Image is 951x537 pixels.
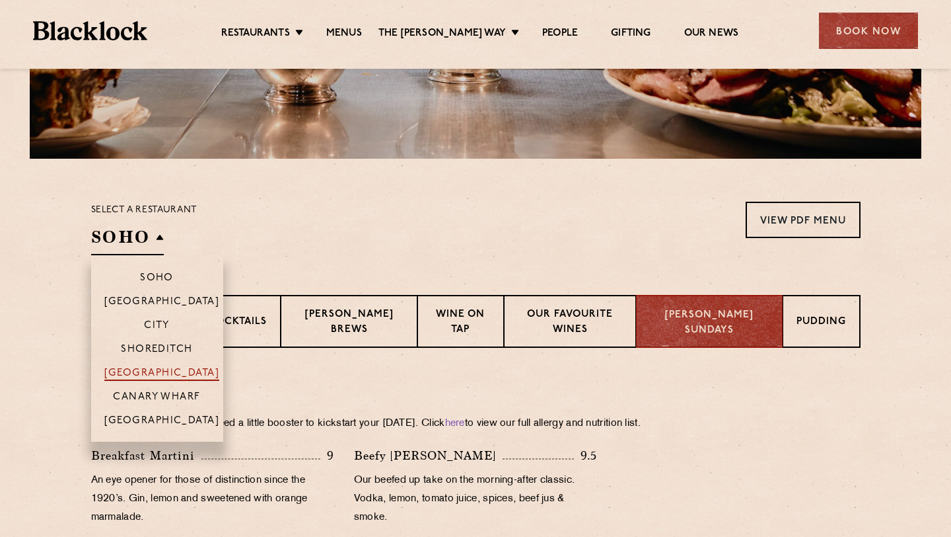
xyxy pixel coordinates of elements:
p: Our favourite wines [518,308,622,339]
p: An eye opener for those of distinction since the 1920’s. Gin, lemon and sweetened with orange mar... [91,472,334,527]
p: Cocktails [208,315,267,331]
p: [GEOGRAPHIC_DATA] [104,415,220,429]
p: [GEOGRAPHIC_DATA] [104,296,220,310]
a: Menus [326,27,362,42]
p: Pudding [796,315,846,331]
p: 9 [320,447,334,464]
p: Shoreditch [121,344,193,357]
p: Canary Wharf [113,392,200,405]
a: The [PERSON_NAME] Way [378,27,506,42]
p: 9.5 [574,447,598,464]
p: [GEOGRAPHIC_DATA] [104,368,220,381]
p: City [144,320,170,333]
p: If you had a big [DATE] or need a little booster to kickstart your [DATE]. Click to view our full... [91,415,861,433]
p: [PERSON_NAME] Brews [295,308,403,339]
a: View PDF Menu [746,202,861,238]
h3: Eye openers [91,381,861,398]
img: BL_Textured_Logo-footer-cropped.svg [33,21,147,40]
p: Select a restaurant [91,202,197,219]
p: Wine on Tap [431,308,490,339]
div: Book Now [819,13,918,49]
p: Beefy [PERSON_NAME] [354,446,503,465]
a: People [542,27,578,42]
p: Breakfast Martini [91,446,201,465]
a: here [445,419,465,429]
p: [PERSON_NAME] Sundays [650,308,769,338]
a: Gifting [611,27,651,42]
a: Restaurants [221,27,290,42]
p: Soho [140,272,174,286]
h2: SOHO [91,226,164,255]
p: Our beefed up take on the morning-after classic. Vodka, lemon, tomato juice, spices, beef jus & s... [354,472,597,527]
a: Our News [684,27,739,42]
